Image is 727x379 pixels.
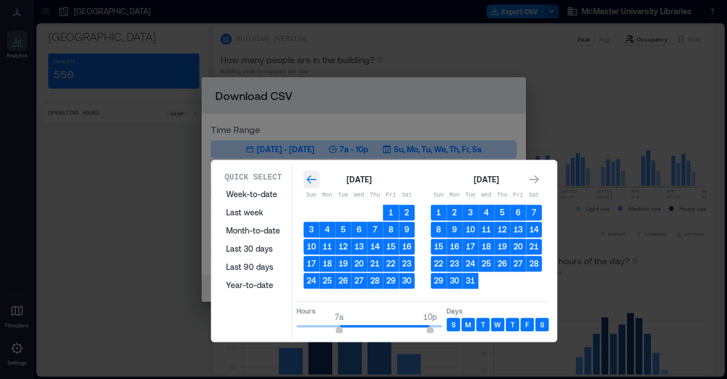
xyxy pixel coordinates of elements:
button: 29 [383,273,399,289]
p: Tue [335,191,351,200]
p: Wed [351,191,367,200]
button: 16 [399,239,415,255]
p: W [494,320,501,329]
button: 6 [351,222,367,238]
button: 4 [319,222,335,238]
p: F [525,320,529,329]
button: 14 [367,239,383,255]
p: Days [446,306,549,315]
p: Sat [399,191,415,200]
button: 22 [431,256,446,272]
th: Saturday [526,188,542,203]
button: 6 [510,205,526,220]
th: Tuesday [462,188,478,203]
button: 13 [510,222,526,238]
th: Thursday [367,188,383,203]
button: 4 [478,205,494,220]
p: Sun [431,191,446,200]
button: Go to next month [526,172,542,188]
button: 10 [303,239,319,255]
button: Go to previous month [303,172,319,188]
button: 20 [351,256,367,272]
p: Thu [494,191,510,200]
button: 22 [383,256,399,272]
button: 12 [494,222,510,238]
button: 3 [462,205,478,220]
button: 27 [351,273,367,289]
button: 8 [431,222,446,238]
p: T [511,320,515,329]
button: 17 [462,239,478,255]
button: 9 [399,222,415,238]
p: Mon [446,191,462,200]
button: 26 [335,273,351,289]
div: [DATE] [470,173,502,186]
button: 1 [431,205,446,220]
button: 9 [446,222,462,238]
button: 17 [303,256,319,272]
th: Monday [446,188,462,203]
button: 26 [494,256,510,272]
th: Thursday [494,188,510,203]
button: 14 [526,222,542,238]
th: Sunday [431,188,446,203]
button: 18 [319,256,335,272]
button: 30 [446,273,462,289]
button: 1 [383,205,399,220]
p: Mon [319,191,335,200]
button: 19 [494,239,510,255]
p: Sat [526,191,542,200]
button: Week-to-date [219,185,287,203]
button: 8 [383,222,399,238]
button: 2 [399,205,415,220]
th: Friday [510,188,526,203]
th: Monday [319,188,335,203]
button: 13 [351,239,367,255]
button: 23 [446,256,462,272]
button: 16 [446,239,462,255]
th: Wednesday [351,188,367,203]
p: Hours [296,306,442,315]
button: 21 [367,256,383,272]
th: Wednesday [478,188,494,203]
button: 18 [478,239,494,255]
button: 25 [319,273,335,289]
p: Quick Select [224,172,282,183]
button: 23 [399,256,415,272]
p: Tue [462,191,478,200]
button: Last 30 days [219,240,287,258]
p: S [452,320,456,329]
button: 3 [303,222,319,238]
p: Sun [303,191,319,200]
p: Fri [383,191,399,200]
button: Last week [219,203,287,222]
button: 27 [510,256,526,272]
p: Thu [367,191,383,200]
button: 29 [431,273,446,289]
button: 24 [462,256,478,272]
button: Month-to-date [219,222,287,240]
button: 21 [526,239,542,255]
button: 7 [526,205,542,220]
button: 25 [478,256,494,272]
p: S [540,320,544,329]
button: 28 [367,273,383,289]
p: Fri [510,191,526,200]
button: 30 [399,273,415,289]
button: Year-to-date [219,276,287,294]
button: 24 [303,273,319,289]
button: 28 [526,256,542,272]
th: Sunday [303,188,319,203]
button: 20 [510,239,526,255]
th: Saturday [399,188,415,203]
button: 2 [446,205,462,220]
button: 11 [319,239,335,255]
button: 15 [431,239,446,255]
button: 11 [478,222,494,238]
button: 7 [367,222,383,238]
p: Wed [478,191,494,200]
button: 15 [383,239,399,255]
button: 10 [462,222,478,238]
th: Friday [383,188,399,203]
button: 5 [335,222,351,238]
